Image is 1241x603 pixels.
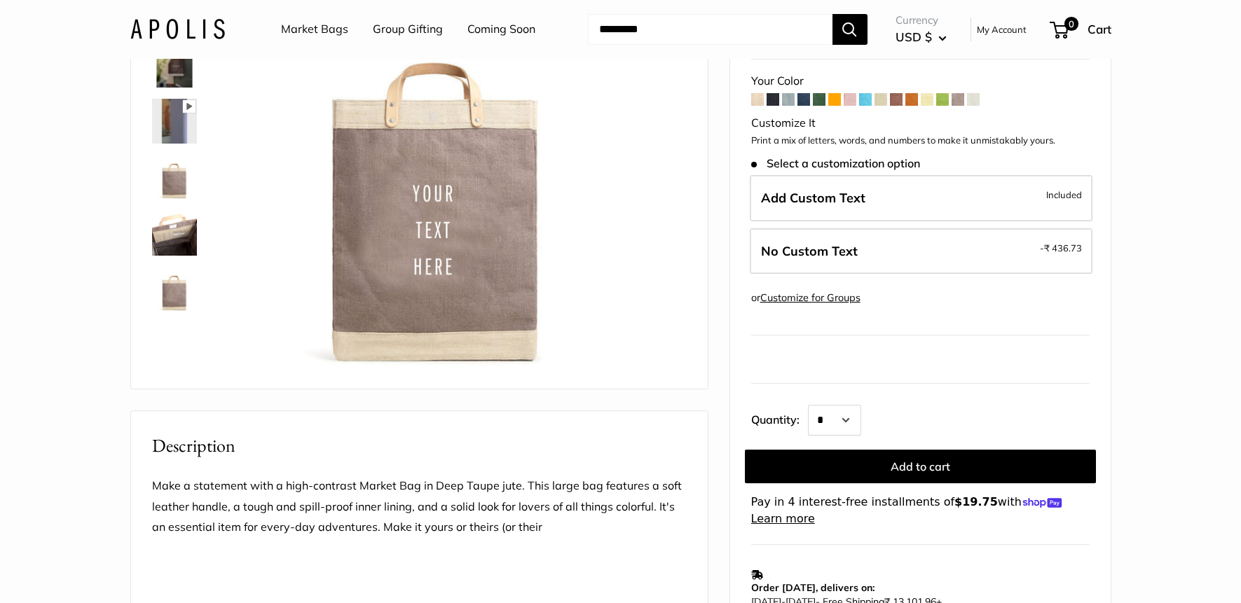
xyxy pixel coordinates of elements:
span: Included [1046,186,1082,203]
img: Market Bag in Deep Taupe [152,267,197,312]
button: Add to cart [745,450,1096,483]
label: Quantity: [751,401,808,436]
a: Market Bag in Deep Taupe [149,40,200,90]
label: Leave Blank [750,228,1092,275]
a: Customize for Groups [760,291,861,304]
div: Customize It [751,113,1090,134]
img: Market Bag in Deep Taupe [152,43,197,88]
img: Apolis [130,19,225,39]
a: Market Bag in Deep Taupe [149,264,200,314]
h2: Description [152,432,687,459]
span: No Custom Text [761,243,858,259]
a: Market Bags [281,19,348,40]
span: USD $ [896,29,932,44]
input: Search... [588,14,832,45]
img: Market Bag in Deep Taupe [152,155,197,200]
img: Market Bag in Deep Taupe [152,211,197,256]
span: 0 [1064,17,1078,31]
span: ₹ 436.73 [1044,242,1082,254]
label: Add Custom Text [750,175,1092,221]
span: Add Custom Text [761,190,865,206]
button: Search [832,14,868,45]
a: Coming Soon [467,19,535,40]
span: Currency [896,11,947,30]
span: Cart [1088,22,1111,36]
strong: Order [DATE], delivers on: [751,581,875,594]
a: Market Bag in Deep Taupe [149,96,200,146]
a: My Account [977,21,1027,38]
img: Market Bag in Deep Taupe [152,99,197,144]
div: Your Color [751,71,1090,92]
p: Print a mix of letters, words, and numbers to make it unmistakably yours. [751,134,1090,148]
span: Select a customization option [751,157,920,170]
a: 0 Cart [1051,18,1111,41]
button: USD $ [896,26,947,48]
span: - [1040,240,1082,256]
a: Market Bag in Deep Taupe [149,208,200,258]
a: Group Gifting [373,19,443,40]
div: or [751,289,861,307]
a: Market Bag in Deep Taupe [149,152,200,202]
